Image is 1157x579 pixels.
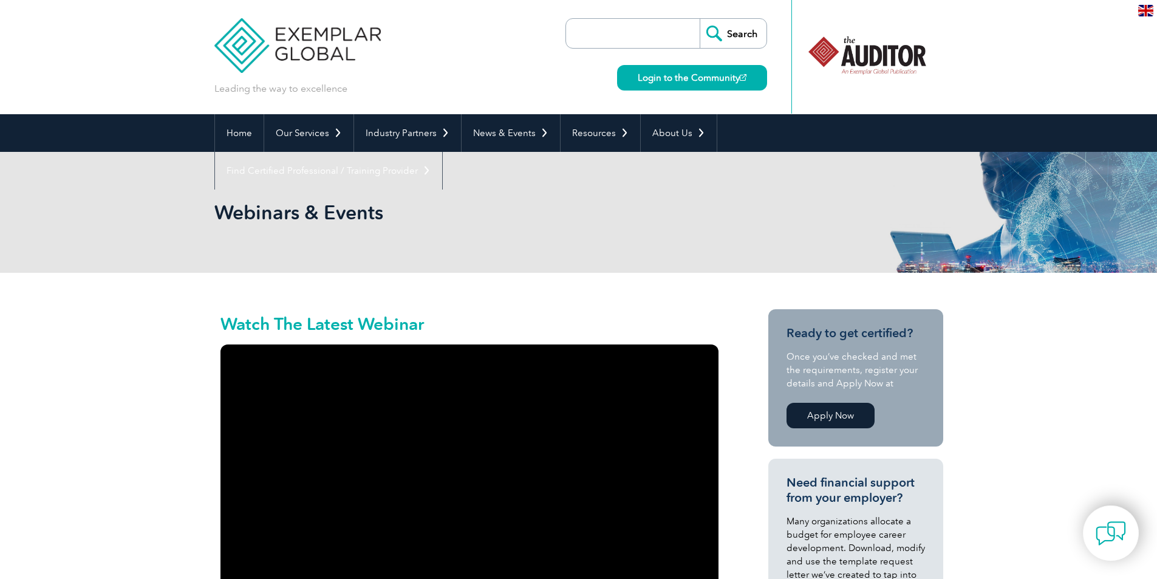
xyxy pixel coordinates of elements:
[617,65,767,91] a: Login to the Community
[215,152,442,190] a: Find Certified Professional / Training Provider
[787,326,925,341] h3: Ready to get certified?
[264,114,353,152] a: Our Services
[220,315,718,332] h2: Watch The Latest Webinar
[561,114,640,152] a: Resources
[462,114,560,152] a: News & Events
[214,200,681,224] h1: Webinars & Events
[354,114,461,152] a: Industry Partners
[740,74,746,81] img: open_square.png
[215,114,264,152] a: Home
[787,403,875,428] a: Apply Now
[641,114,717,152] a: About Us
[214,82,347,95] p: Leading the way to excellence
[700,19,766,48] input: Search
[1096,518,1126,549] img: contact-chat.png
[787,350,925,390] p: Once you’ve checked and met the requirements, register your details and Apply Now at
[787,475,925,505] h3: Need financial support from your employer?
[1138,5,1153,16] img: en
